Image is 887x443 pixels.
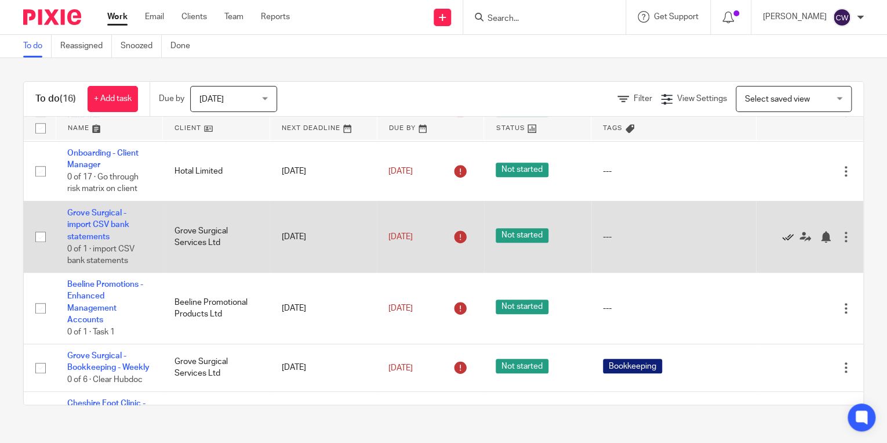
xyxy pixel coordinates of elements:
[782,231,799,243] a: Mark as done
[67,209,129,241] a: Grove Surgical - import CSV bank statements
[121,35,162,57] a: Snoozed
[163,142,270,201] td: Hotal Limited
[35,93,76,105] h1: To do
[67,149,139,169] a: Onboarding - Client Manager
[745,95,810,103] span: Select saved view
[163,272,270,344] td: Beeline Promotional Products Ltd
[67,280,143,324] a: Beeline Promotions - Enhanced Management Accounts
[60,94,76,103] span: (16)
[603,125,623,131] span: Tags
[67,399,150,419] a: Cheshire Foot Clinic - Bookkeeping - Weekly
[60,35,112,57] a: Reassigned
[603,359,662,373] span: Bookkeeping
[224,11,243,23] a: Team
[270,201,377,272] td: [DATE]
[388,167,413,175] span: [DATE]
[603,302,745,314] div: ---
[23,35,52,57] a: To do
[270,344,377,391] td: [DATE]
[388,363,413,372] span: [DATE]
[603,231,745,243] div: ---
[496,300,548,314] span: Not started
[486,14,591,24] input: Search
[763,11,827,23] p: [PERSON_NAME]
[199,95,224,103] span: [DATE]
[496,228,548,243] span: Not started
[270,142,377,201] td: [DATE]
[107,11,128,23] a: Work
[833,8,851,27] img: svg%3E
[67,376,143,384] span: 0 of 6 · Clear Hubdoc
[654,13,699,21] span: Get Support
[67,352,150,372] a: Grove Surgical - Bookkeeping - Weekly
[67,244,134,265] span: 0 of 1 · import CSV bank statements
[159,93,184,105] p: Due by
[67,328,115,336] span: 0 of 1 · Task 1
[388,304,413,312] span: [DATE]
[496,359,548,373] span: Not started
[23,9,81,25] img: Pixie
[496,163,548,177] span: Not started
[677,95,727,103] span: View Settings
[170,35,199,57] a: Done
[270,272,377,344] td: [DATE]
[145,11,164,23] a: Email
[163,344,270,391] td: Grove Surgical Services Ltd
[388,233,413,241] span: [DATE]
[67,173,139,193] span: 0 of 17 · Go through risk matrix on client
[634,95,652,103] span: Filter
[88,86,138,112] a: + Add task
[181,11,207,23] a: Clients
[261,11,290,23] a: Reports
[603,165,745,177] div: ---
[163,201,270,272] td: Grove Surgical Services Ltd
